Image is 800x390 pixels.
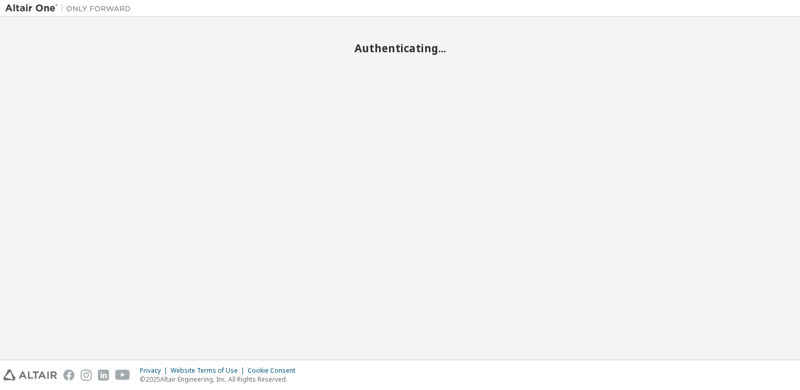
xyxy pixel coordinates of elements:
[98,370,109,381] img: linkedin.svg
[115,370,130,381] img: youtube.svg
[5,41,795,55] h2: Authenticating...
[248,366,302,375] div: Cookie Consent
[3,370,57,381] img: altair_logo.svg
[5,3,136,14] img: Altair One
[140,375,302,384] p: © 2025 Altair Engineering, Inc. All Rights Reserved.
[140,366,171,375] div: Privacy
[63,370,74,381] img: facebook.svg
[171,366,248,375] div: Website Terms of Use
[81,370,92,381] img: instagram.svg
